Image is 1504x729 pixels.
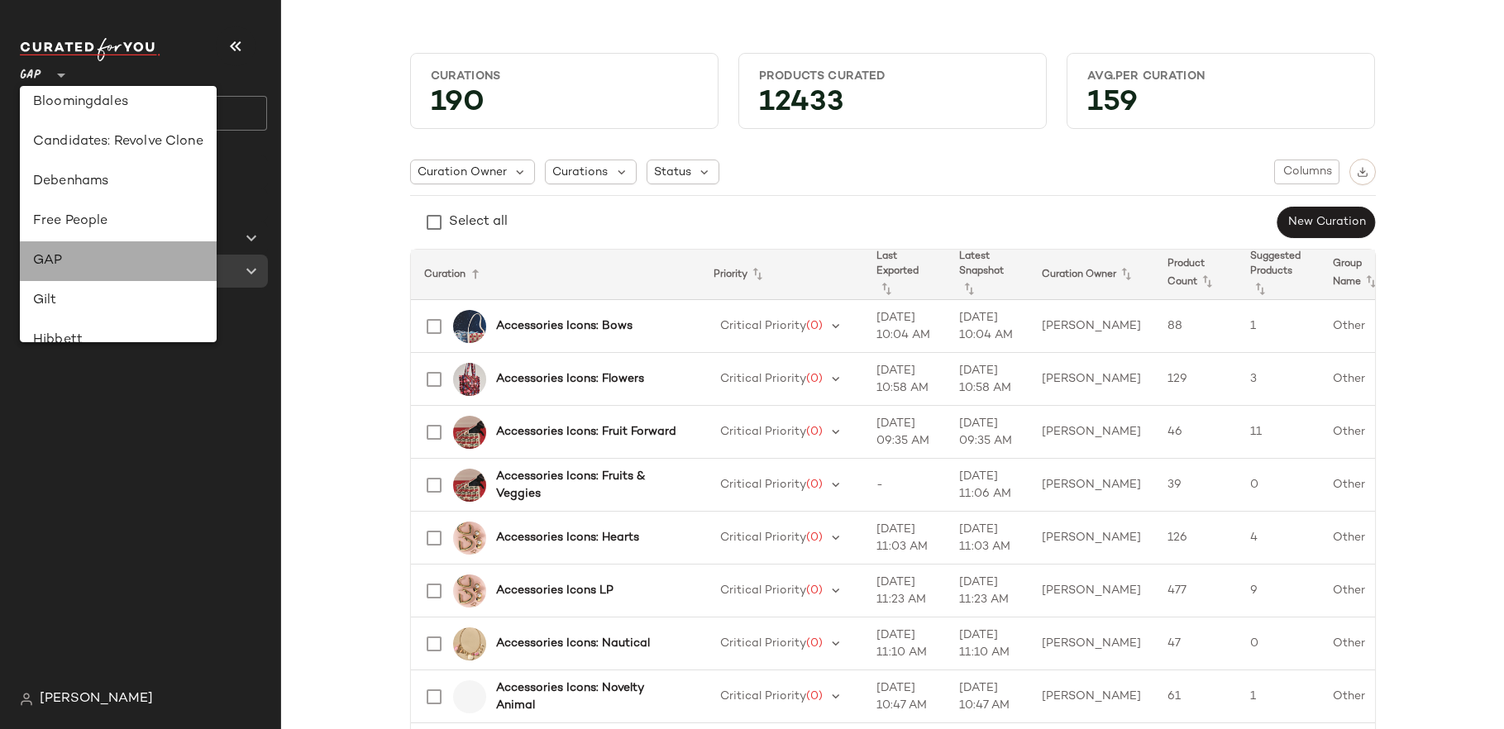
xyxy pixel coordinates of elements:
div: Select all [449,212,508,232]
td: [DATE] 11:03 AM [946,512,1029,565]
td: [DATE] 09:35 AM [863,406,946,459]
td: [PERSON_NAME] [1029,300,1154,353]
img: svg%3e [20,693,33,706]
span: Critical Priority [720,320,806,332]
button: Columns [1274,160,1339,184]
td: 126 [1154,512,1237,565]
th: Suggested Products [1237,250,1320,300]
td: [PERSON_NAME] [1029,670,1154,723]
td: Other [1320,670,1402,723]
img: svg%3e [26,164,43,180]
img: svg%3e [1357,166,1368,178]
div: 12433 [746,91,1039,121]
span: Global Clipboards [56,229,165,248]
td: 11 [1237,406,1320,459]
td: [DATE] 11:10 AM [863,617,946,670]
b: Accessories Icons: Fruit Forward [496,423,676,441]
td: [DATE] 10:58 AM [863,353,946,406]
span: (0) [806,690,823,703]
button: New Curation [1277,207,1375,238]
td: Other [1320,300,1402,353]
span: Status [654,164,691,181]
td: [DATE] 10:04 AM [863,300,946,353]
img: cfy_white_logo.C9jOOHJF.svg [20,38,160,61]
td: 39 [1154,459,1237,512]
td: [DATE] 11:23 AM [946,565,1029,617]
span: All Products [56,196,130,215]
th: Product Count [1154,250,1237,300]
td: 0 [1237,459,1320,512]
img: 104314703_070_b14 [453,574,486,607]
span: Critical Priority [720,584,806,597]
td: Other [1320,353,1402,406]
b: Accessories Icons: Novelty Animal [496,679,680,714]
td: [PERSON_NAME] [1029,512,1154,565]
td: Other [1320,459,1402,512]
span: Critical Priority [720,531,806,544]
td: 4 [1237,512,1320,565]
th: Last Exported [863,250,946,300]
td: 9 [1237,565,1320,617]
span: (0) [806,373,823,385]
b: Accessories Icons: Hearts [496,529,639,546]
td: [DATE] 10:47 AM [946,670,1029,723]
img: 103040366_012_b14 [453,416,486,449]
span: GAP [20,56,41,86]
td: 3 [1237,353,1320,406]
b: Accessories Icons LP [496,582,614,599]
td: 88 [1154,300,1237,353]
th: Priority [700,250,864,300]
span: (0) [806,637,823,650]
td: 46 [1154,406,1237,459]
td: 47 [1154,617,1237,670]
td: [DATE] 09:35 AM [946,406,1029,459]
td: [DATE] 11:23 AM [863,565,946,617]
span: (0) [806,531,823,544]
b: Accessories Icons: Nautical [496,635,650,652]
img: 101277283_070_b [453,627,486,660]
span: (0) [806,479,823,491]
span: Critical Priority [720,373,806,385]
span: (0) [165,229,185,248]
span: Critical Priority [720,637,806,650]
span: Dashboard [53,163,118,182]
img: 103522975_069_b [453,363,486,396]
span: New Curation [1287,216,1365,229]
span: (0) [806,320,823,332]
th: Group Name [1320,250,1402,300]
span: Critical Priority [720,690,806,703]
td: 129 [1154,353,1237,406]
td: Other [1320,617,1402,670]
td: [DATE] 11:10 AM [946,617,1029,670]
span: (0) [806,426,823,438]
th: Curation [411,250,700,300]
td: [DATE] 11:03 AM [863,512,946,565]
img: 104314703_070_b14 [453,522,486,555]
td: [PERSON_NAME] [1029,617,1154,670]
span: (0) [806,584,823,597]
b: Accessories Icons: Flowers [496,370,644,388]
td: [PERSON_NAME] [1029,565,1154,617]
td: [DATE] 10:04 AM [946,300,1029,353]
td: [PERSON_NAME] [1029,459,1154,512]
img: 103040366_012_b14 [453,469,486,502]
td: 1 [1237,300,1320,353]
td: [DATE] 10:47 AM [863,670,946,723]
div: 190 [418,91,711,121]
td: [DATE] 10:58 AM [946,353,1029,406]
td: [PERSON_NAME] [1029,406,1154,459]
span: Columns [1282,165,1331,179]
span: Curation Owner [418,164,507,181]
b: Accessories Icons: Bows [496,317,633,335]
div: Products Curated [759,69,1026,84]
td: - [863,459,946,512]
div: 159 [1074,91,1368,121]
span: Critical Priority [720,479,806,491]
td: 477 [1154,565,1237,617]
span: Curations [552,164,608,181]
div: Avg.per Curation [1087,69,1354,84]
div: Curations [431,69,698,84]
th: Curation Owner [1029,250,1154,300]
td: [DATE] 11:06 AM [946,459,1029,512]
td: Other [1320,565,1402,617]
